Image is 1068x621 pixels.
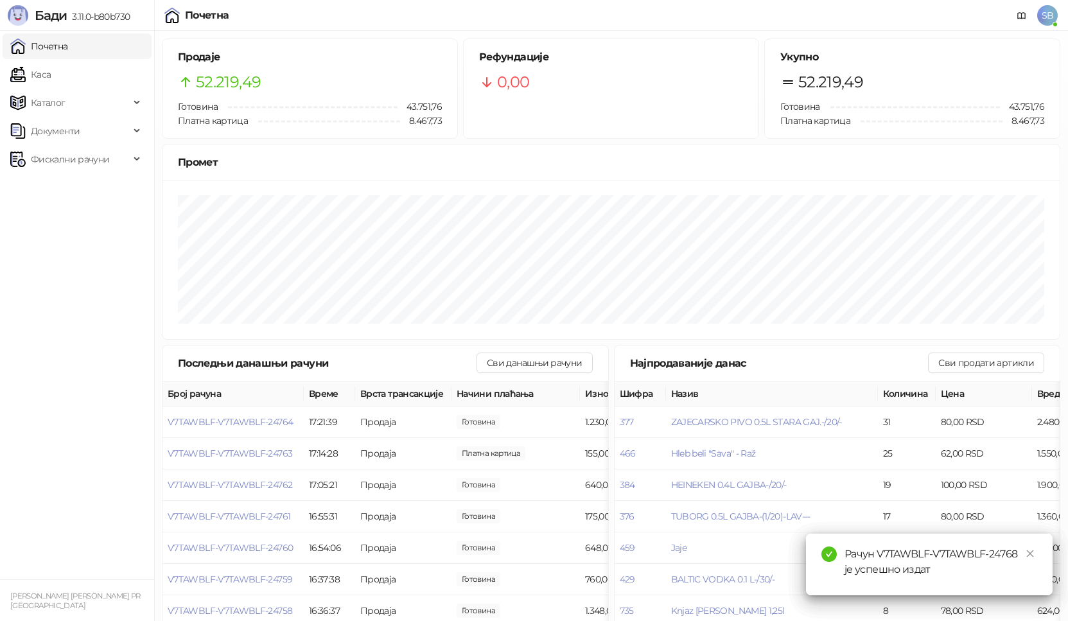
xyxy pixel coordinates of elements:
[620,573,635,585] button: 429
[780,101,820,112] span: Готовина
[630,355,929,371] div: Најпродаваније данас
[355,381,451,407] th: Врста трансакције
[31,118,80,144] span: Документи
[355,407,451,438] td: Продаја
[355,501,451,532] td: Продаја
[936,469,1032,501] td: 100,00 RSD
[580,469,676,501] td: 640,00 RSD
[1037,5,1058,26] span: SB
[928,353,1044,373] button: Сви продати артикли
[878,532,936,564] td: 15
[580,564,676,595] td: 760,00 RSD
[304,438,355,469] td: 17:14:28
[878,407,936,438] td: 31
[355,469,451,501] td: Продаја
[936,501,1032,532] td: 80,00 RSD
[168,573,292,585] button: V7TAWBLF-V7TAWBLF-24759
[780,49,1044,65] h5: Укупно
[304,469,355,501] td: 17:05:21
[671,479,787,491] span: HEINEKEN 0.4L GAJBA-/20/-
[580,501,676,532] td: 175,00 RSD
[477,353,592,373] button: Сви данашњи рачуни
[671,511,810,522] button: TUBORG 0.5L GAJBA-(1/20)-LAV---
[178,49,442,65] h5: Продаје
[780,115,850,127] span: Платна картица
[457,541,500,555] span: 648,00
[821,547,837,562] span: check-circle
[10,33,68,59] a: Почетна
[400,114,442,128] span: 8.467,73
[878,381,936,407] th: Количина
[1011,5,1032,26] a: Документација
[10,591,141,610] small: [PERSON_NAME] [PERSON_NAME] PR [GEOGRAPHIC_DATA]
[304,532,355,564] td: 16:54:06
[936,532,1032,564] td: 17,00 RSD
[845,547,1037,577] div: Рачун V7TAWBLF-V7TAWBLF-24768 је успешно издат
[168,605,292,617] button: V7TAWBLF-V7TAWBLF-24758
[497,70,529,94] span: 0,00
[196,70,261,94] span: 52.219,49
[878,469,936,501] td: 19
[1026,549,1035,558] span: close
[457,604,500,618] span: 1.348,00
[580,407,676,438] td: 1.230,00 RSD
[168,479,292,491] button: V7TAWBLF-V7TAWBLF-24762
[8,5,28,26] img: Logo
[10,62,51,87] a: Каса
[355,438,451,469] td: Продаја
[457,509,500,523] span: 175,00
[35,8,67,23] span: Бади
[671,605,785,617] button: Knjaz [PERSON_NAME] 1,25l
[1000,100,1044,114] span: 43.751,76
[1023,547,1037,561] a: Close
[580,438,676,469] td: 155,00 RSD
[620,605,634,617] button: 735
[936,407,1032,438] td: 80,00 RSD
[580,532,676,564] td: 648,00 RSD
[398,100,442,114] span: 43.751,76
[178,101,218,112] span: Готовина
[168,448,292,459] button: V7TAWBLF-V7TAWBLF-24763
[1002,114,1044,128] span: 8.467,73
[457,478,500,492] span: 640,00
[168,511,290,522] button: V7TAWBLF-V7TAWBLF-24761
[67,11,130,22] span: 3.11.0-b80b730
[479,49,743,65] h5: Рефундације
[671,416,842,428] button: ZAJECARSKO PIVO 0.5L STARA GAJ.-/20/-
[304,564,355,595] td: 16:37:38
[304,407,355,438] td: 17:21:39
[936,381,1032,407] th: Цена
[457,572,500,586] span: 760,00
[168,416,293,428] button: V7TAWBLF-V7TAWBLF-24764
[620,511,635,522] button: 376
[620,479,635,491] button: 384
[178,115,248,127] span: Платна картица
[878,438,936,469] td: 25
[620,416,634,428] button: 377
[620,542,635,554] button: 459
[936,438,1032,469] td: 62,00 RSD
[671,448,756,459] button: Hleb beli "Sava" - Raž
[671,573,775,585] button: BALTIC VODKA 0.1 L-/30/-
[620,448,636,459] button: 466
[162,381,304,407] th: Број рачуна
[355,532,451,564] td: Продаја
[185,10,229,21] div: Почетна
[798,70,863,94] span: 52.219,49
[451,381,580,407] th: Начини плаћања
[304,501,355,532] td: 16:55:31
[178,355,477,371] div: Последњи данашњи рачуни
[615,381,666,407] th: Шифра
[457,415,500,429] span: 1.230,00
[457,446,525,460] span: 155,00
